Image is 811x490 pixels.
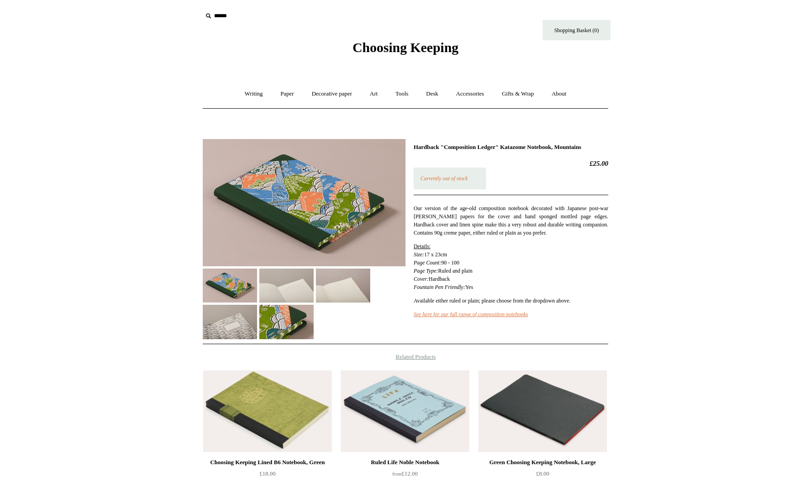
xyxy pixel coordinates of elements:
img: Ruled Life Noble Notebook [341,370,469,452]
img: Hardback "Composition Ledger" Katazome Notebook, Mountains [203,305,257,339]
span: Hardback [429,276,450,282]
span: Yes [465,284,473,290]
a: Ruled Life Noble Notebook Ruled Life Noble Notebook [341,370,469,452]
p: Our version of the age-old composition notebook decorated with Japanese post-war [PERSON_NAME] pa... [414,204,608,237]
a: Choosing Keeping [353,47,458,53]
img: Hardback "Composition Ledger" Katazome Notebook, Mountains [203,139,405,266]
img: Hardback "Composition Ledger" Katazome Notebook, Mountains [259,269,314,303]
div: Choosing Keeping Lined B6 Notebook, Green [205,457,329,468]
h4: Related Products [179,353,632,360]
img: Hardback "Composition Ledger" Katazome Notebook, Mountains [203,269,257,303]
em: Page Type: [414,268,438,274]
a: Paper [272,82,302,106]
a: Shopping Basket (0) [543,20,611,40]
em: Currently out of stock [420,175,468,182]
div: Ruled Life Noble Notebook [343,457,467,468]
a: Writing [237,82,271,106]
a: Desk [418,82,447,106]
em: Size: [414,251,424,258]
span: 90 - 100 [441,259,459,266]
span: from [392,471,401,476]
p: Available either ruled or plain; please choose from the dropdown above. [414,297,608,305]
span: £18.00 [259,470,276,477]
a: Decorative paper [304,82,360,106]
img: Hardback "Composition Ledger" Katazome Notebook, Mountains [316,269,370,303]
img: Hardback "Composition Ledger" Katazome Notebook, Mountains [259,305,314,339]
div: Green Choosing Keeping Notebook, Large [481,457,605,468]
h1: Hardback "Composition Ledger" Katazome Notebook, Mountains [414,144,608,151]
img: Green Choosing Keeping Notebook, Large [478,370,607,452]
em: Fountain Pen Friendly: [414,284,465,290]
span: Choosing Keeping [353,40,458,55]
a: See here for our full range of composition notebooks [414,311,528,317]
a: Choosing Keeping Lined B6 Notebook, Green Choosing Keeping Lined B6 Notebook, Green [203,370,332,452]
em: Cover: [414,276,429,282]
a: Accessories [448,82,492,106]
span: £8.00 [536,470,549,477]
a: Art [362,82,386,106]
span: Ruled and plain [438,268,472,274]
a: Tools [387,82,417,106]
em: Page Count: [414,259,441,266]
span: Details: [414,243,430,250]
a: About [544,82,575,106]
a: Green Choosing Keeping Notebook, Large Green Choosing Keeping Notebook, Large [478,370,607,452]
span: £12.00 [392,470,418,477]
img: Choosing Keeping Lined B6 Notebook, Green [203,370,332,452]
h2: £25.00 [414,159,608,168]
a: Gifts & Wrap [494,82,542,106]
p: 17 x 23cm [414,242,608,291]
